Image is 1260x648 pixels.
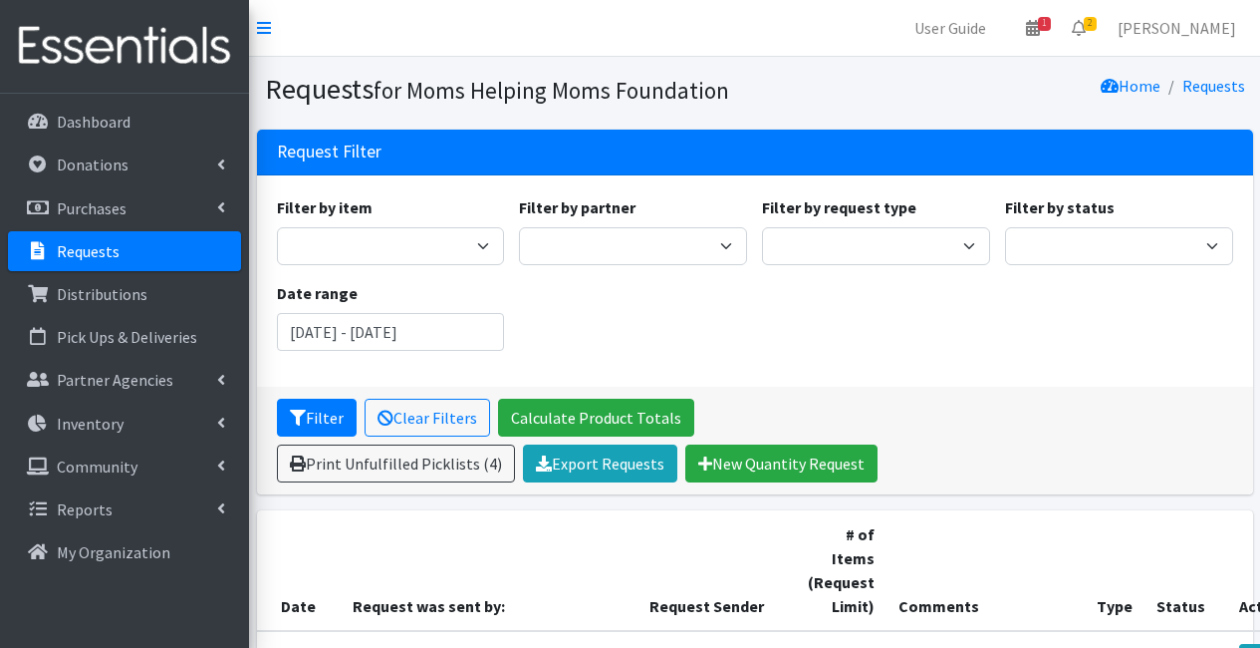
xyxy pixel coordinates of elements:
[898,8,1002,48] a: User Guide
[257,510,341,631] th: Date
[886,510,1085,631] th: Comments
[637,510,796,631] th: Request Sender
[1084,17,1097,31] span: 2
[277,445,515,483] a: Print Unfulfilled Picklists (4)
[277,313,505,351] input: January 1, 2011 - December 31, 2011
[57,112,130,132] p: Dashboard
[365,399,490,437] a: Clear Filters
[277,142,381,162] h3: Request Filter
[523,445,677,483] a: Export Requests
[57,241,120,261] p: Requests
[8,447,241,486] a: Community
[519,195,635,219] label: Filter by partner
[57,457,137,477] p: Community
[57,198,126,218] p: Purchases
[8,145,241,184] a: Donations
[277,399,357,437] button: Filter
[1144,510,1228,631] th: Status
[1101,76,1160,96] a: Home
[685,445,878,483] a: New Quantity Request
[8,404,241,444] a: Inventory
[1038,17,1051,31] span: 1
[8,360,241,400] a: Partner Agencies
[8,489,241,529] a: Reports
[8,188,241,228] a: Purchases
[796,510,886,631] th: # of Items (Request Limit)
[8,102,241,142] a: Dashboard
[341,510,637,631] th: Request was sent by:
[57,414,124,434] p: Inventory
[57,284,147,304] p: Distributions
[265,72,748,107] h1: Requests
[1182,76,1245,96] a: Requests
[57,327,197,347] p: Pick Ups & Deliveries
[277,281,358,305] label: Date range
[57,370,173,390] p: Partner Agencies
[57,155,128,174] p: Donations
[57,542,170,562] p: My Organization
[374,76,729,105] small: for Moms Helping Moms Foundation
[1085,510,1144,631] th: Type
[8,532,241,572] a: My Organization
[1005,195,1115,219] label: Filter by status
[498,399,694,437] a: Calculate Product Totals
[1102,8,1252,48] a: [PERSON_NAME]
[8,274,241,314] a: Distributions
[762,195,916,219] label: Filter by request type
[8,231,241,271] a: Requests
[277,195,373,219] label: Filter by item
[8,13,241,80] img: HumanEssentials
[1056,8,1102,48] a: 2
[57,499,113,519] p: Reports
[1010,8,1056,48] a: 1
[8,317,241,357] a: Pick Ups & Deliveries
